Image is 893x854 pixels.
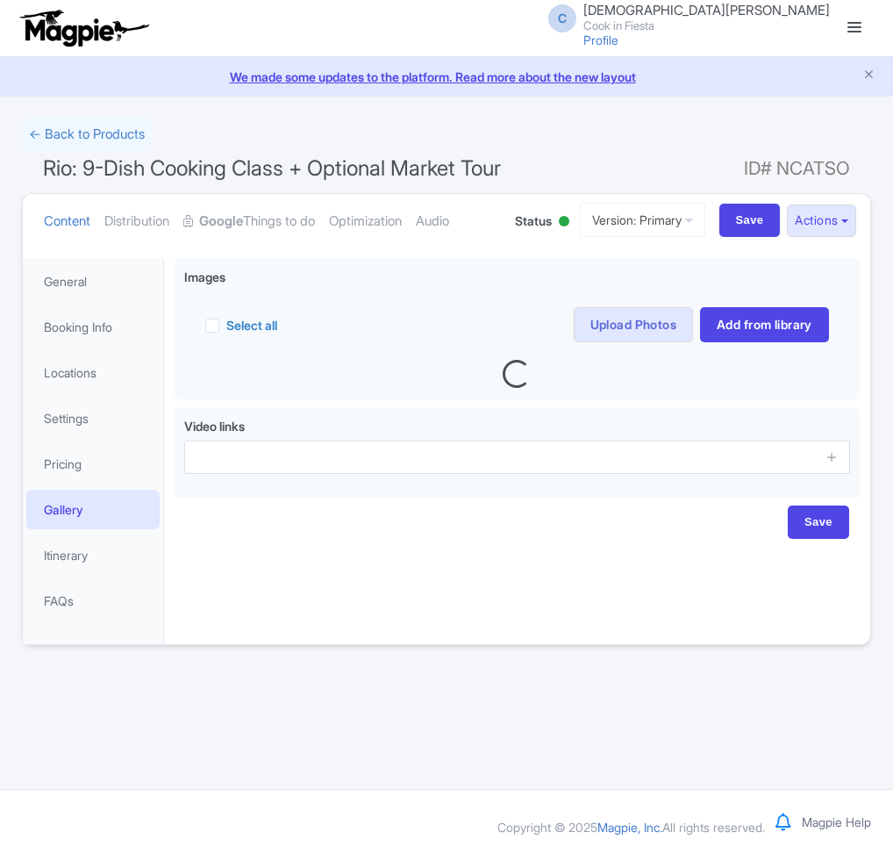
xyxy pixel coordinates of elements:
[583,20,830,32] small: Cook in Fiesta
[26,262,160,301] a: General
[548,4,576,32] span: C
[555,209,573,236] div: Active
[104,194,169,249] a: Distribution
[26,490,160,529] a: Gallery
[26,398,160,438] a: Settings
[329,194,402,249] a: Optimization
[26,535,160,575] a: Itinerary
[574,307,693,342] a: Upload Photos
[788,506,849,539] input: Save
[26,307,160,347] a: Booking Info
[515,212,552,230] span: Status
[26,444,160,484] a: Pricing
[11,68,882,86] a: We made some updates to the platform. Read more about the new layout
[184,268,225,286] span: Images
[199,212,243,232] strong: Google
[16,9,152,47] img: logo-ab69f6fb50320c5b225c76a69d11143b.png
[43,155,501,181] span: Rio: 9-Dish Cooking Class + Optional Market Tour
[22,118,152,152] a: ← Back to Products
[26,353,160,392] a: Locations
[183,194,315,249] a: GoogleThings to do
[744,151,850,186] span: ID# NCATSO
[44,194,90,249] a: Content
[416,194,449,249] a: Audio
[487,818,775,836] div: Copyright © 2025 All rights reserved.
[583,2,830,18] span: [DEMOGRAPHIC_DATA][PERSON_NAME]
[787,205,856,237] button: Actions
[802,815,871,829] a: Magpie Help
[719,204,781,237] input: Save
[26,581,160,621] a: FAQs
[226,316,277,334] label: Select all
[580,203,705,237] a: Version: Primary
[862,66,875,86] button: Close announcement
[597,820,662,835] span: Magpie, Inc.
[538,4,830,32] a: C [DEMOGRAPHIC_DATA][PERSON_NAME] Cook in Fiesta
[583,32,618,47] a: Profile
[184,419,245,434] span: Video links
[700,307,829,342] a: Add from library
